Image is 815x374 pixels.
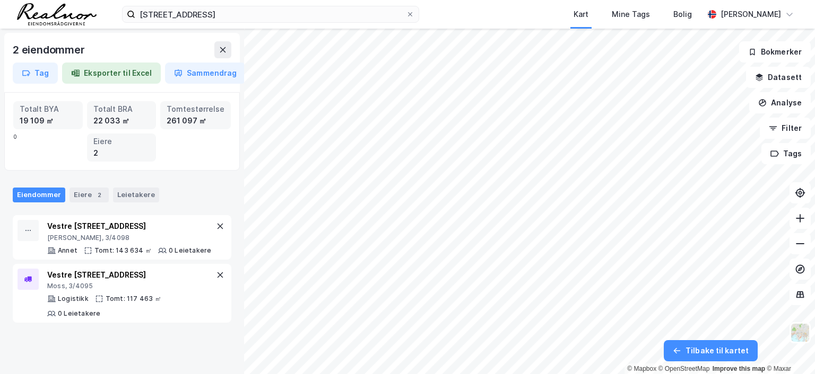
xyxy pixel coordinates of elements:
div: Mine Tags [612,8,650,21]
div: Vestre [STREET_ADDRESS] [47,220,211,233]
div: 261 097 ㎡ [167,115,224,127]
button: Datasett [746,67,811,88]
div: Bolig [673,8,692,21]
button: Eksporter til Excel [62,63,161,84]
div: Leietakere [113,188,159,202]
div: 2 eiendommer [13,41,87,58]
div: Totalt BYA [20,103,76,115]
div: 0 Leietakere [58,309,100,318]
div: Kontrollprogram for chat [762,323,815,374]
a: OpenStreetMap [658,365,710,372]
button: Tag [13,63,58,84]
button: Analyse [749,92,811,113]
button: Sammendrag [165,63,246,84]
a: Improve this map [713,365,765,372]
div: 19 109 ㎡ [20,115,76,127]
div: Totalt BRA [93,103,150,115]
div: Moss, 3/4095 [47,282,214,290]
div: Vestre [STREET_ADDRESS] [47,269,214,281]
div: [PERSON_NAME] [721,8,781,21]
img: realnor-logo.934646d98de889bb5806.png [17,3,97,25]
div: Annet [58,246,77,255]
div: 2 [94,190,105,200]
div: Logistikk [58,295,89,303]
div: 0 [13,101,231,162]
div: Eiendommer [13,188,65,202]
img: Z [790,323,810,343]
button: Tags [761,143,811,164]
button: Filter [760,118,811,139]
button: Tilbake til kartet [664,340,758,361]
div: Kart [574,8,588,21]
div: [PERSON_NAME], 3/4098 [47,234,211,242]
input: Søk på adresse, matrikkel, gårdeiere, leietakere eller personer [135,6,406,22]
div: Tomt: 117 463 ㎡ [106,295,161,303]
a: Mapbox [627,365,656,372]
div: Tomtestørrelse [167,103,224,115]
div: Eiere [70,188,109,202]
div: Tomt: 143 634 ㎡ [94,246,152,255]
div: Eiere [93,136,150,147]
div: 22 033 ㎡ [93,115,150,127]
iframe: Chat Widget [762,323,815,374]
button: Bokmerker [739,41,811,63]
div: 0 Leietakere [169,246,211,255]
div: 2 [93,147,150,159]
